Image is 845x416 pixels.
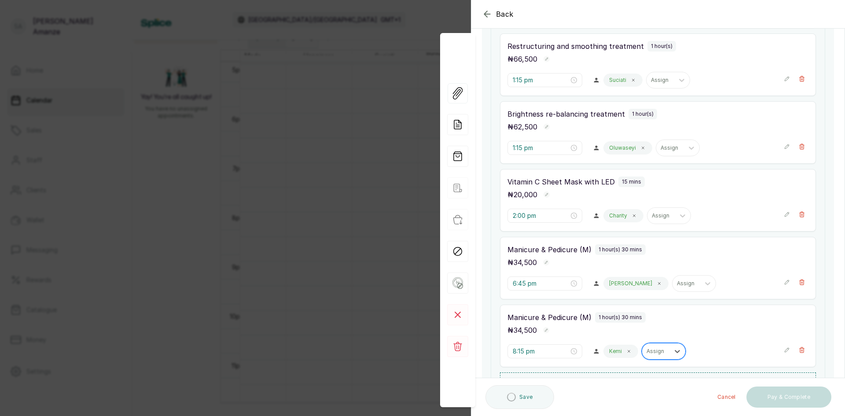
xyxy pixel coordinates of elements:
[513,143,569,153] input: Select time
[496,9,514,19] span: Back
[599,246,642,253] p: 1 hour(s) 30 mins
[507,121,537,132] p: ₦
[609,212,627,219] p: Charity
[507,312,591,323] p: Manicure & Pedicure (M)
[513,211,569,221] input: Select time
[507,325,537,335] p: ₦
[507,54,537,64] p: ₦
[710,387,743,408] button: Cancel
[622,178,641,185] p: 15 mins
[609,144,636,151] p: Oluwaseyi
[507,257,537,268] p: ₦
[513,75,569,85] input: Select time
[514,190,537,199] span: 20,000
[513,346,569,356] input: Select time
[507,189,537,200] p: ₦
[599,314,642,321] p: 1 hour(s) 30 mins
[507,41,644,52] p: Restructuring and smoothing treatment
[514,326,537,335] span: 34,500
[514,122,537,131] span: 62,500
[514,55,537,63] span: 66,500
[507,109,625,119] p: Brightness re-balancing treatment
[632,110,654,118] p: 1 hour(s)
[514,258,537,267] span: 34,500
[609,348,622,355] p: Kemi
[482,9,514,19] button: Back
[500,372,816,394] button: Add new
[507,177,615,187] p: Vitamin C Sheet Mask with LED
[485,385,554,409] button: Save
[746,387,831,408] button: Pay & Complete
[651,43,672,50] p: 1 hour(s)
[609,280,652,287] p: [PERSON_NAME]
[507,244,591,255] p: Manicure & Pedicure (M)
[609,77,626,84] p: Suciati
[513,279,569,288] input: Select time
